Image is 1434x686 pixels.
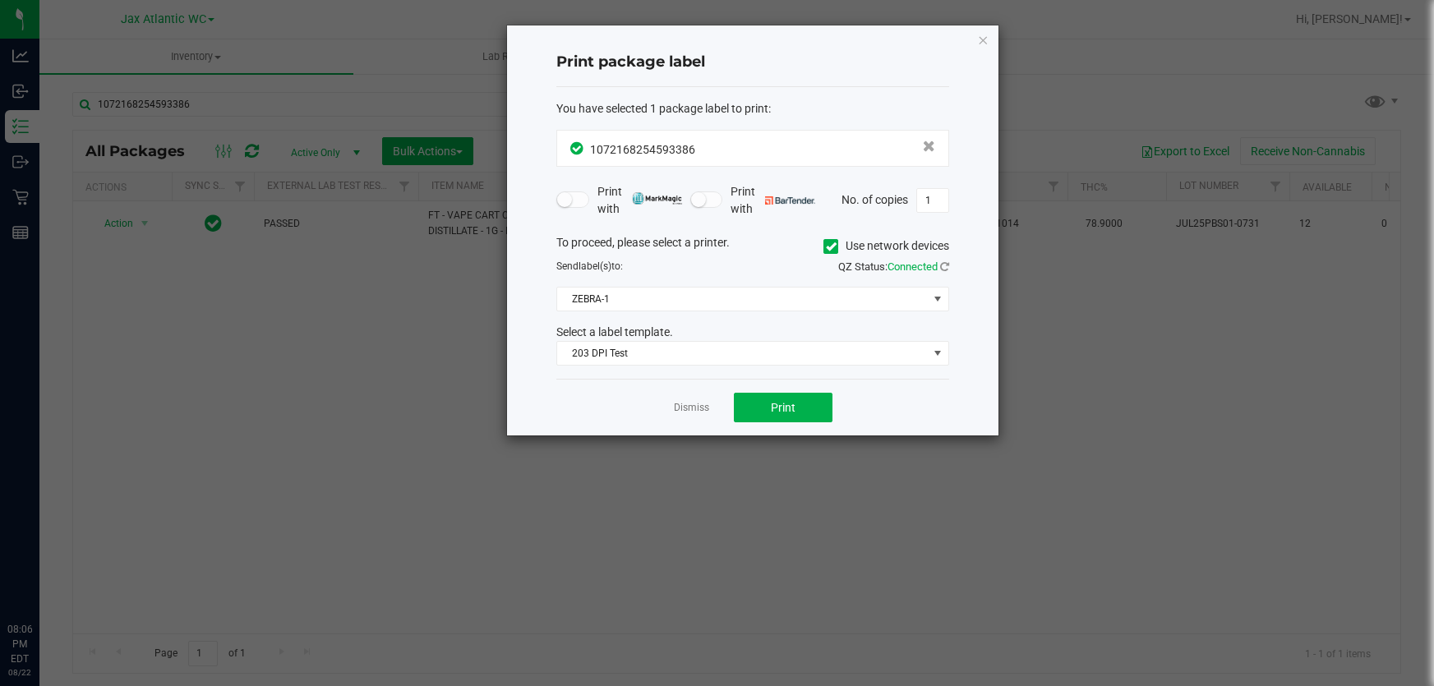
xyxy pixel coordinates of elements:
[731,183,815,218] span: Print with
[544,324,961,341] div: Select a label template.
[557,288,928,311] span: ZEBRA-1
[556,100,949,117] div: :
[771,401,795,414] span: Print
[570,140,586,157] span: In Sync
[632,192,682,205] img: mark_magic_cybra.png
[590,143,695,156] span: 1072168254593386
[556,102,768,115] span: You have selected 1 package label to print
[674,401,709,415] a: Dismiss
[16,555,66,604] iframe: Resource center
[556,260,623,272] span: Send to:
[841,192,908,205] span: No. of copies
[823,237,949,255] label: Use network devices
[734,393,832,422] button: Print
[579,260,611,272] span: label(s)
[597,183,682,218] span: Print with
[838,260,949,273] span: QZ Status:
[557,342,928,365] span: 203 DPI Test
[544,234,961,259] div: To proceed, please select a printer.
[556,52,949,73] h4: Print package label
[888,260,938,273] span: Connected
[765,196,815,205] img: bartender.png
